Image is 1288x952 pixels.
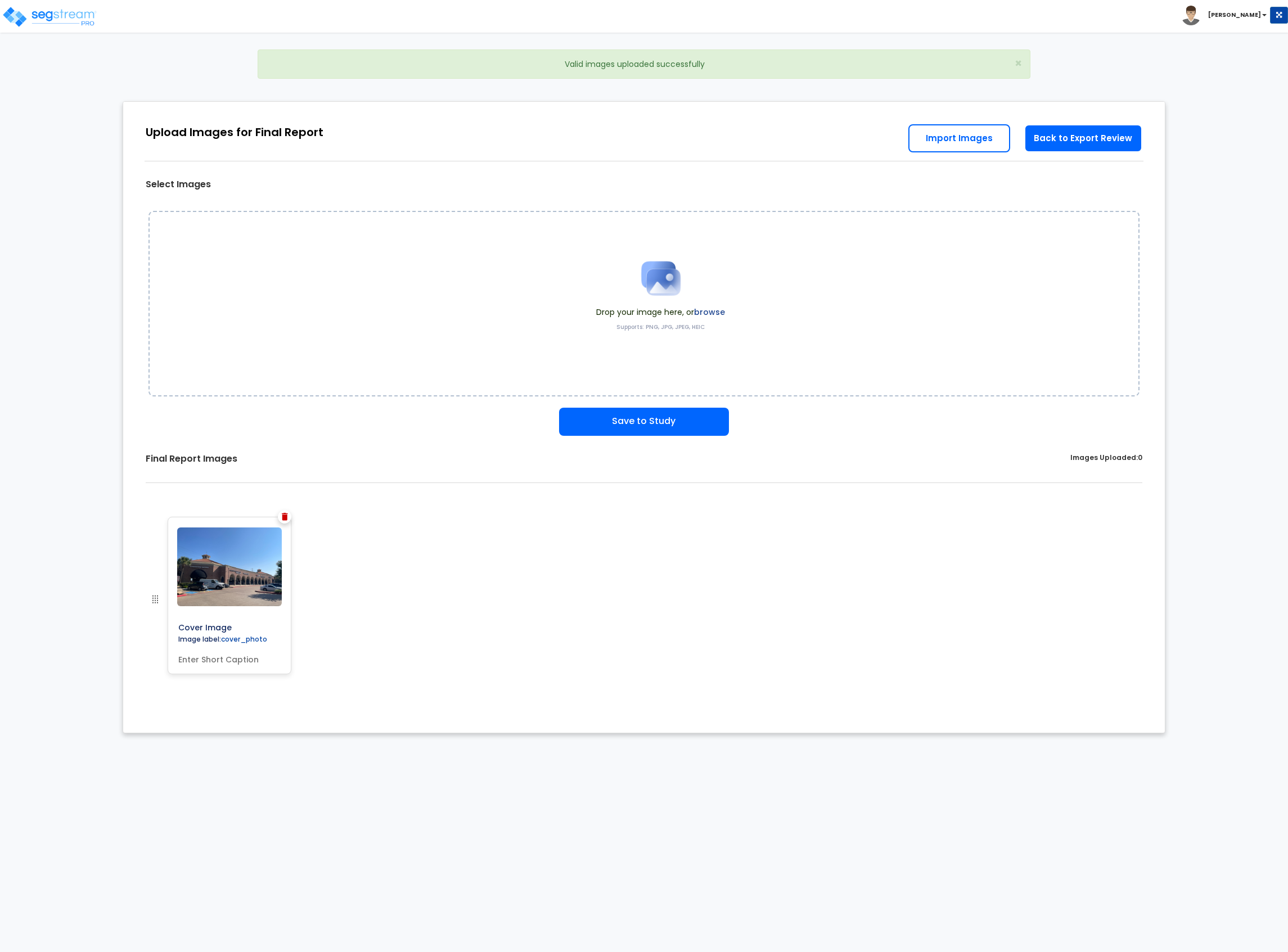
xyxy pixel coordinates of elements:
[1015,57,1022,69] button: Close
[174,649,285,665] input: Enter Short Caption
[1024,124,1142,152] a: Back to Export Review
[565,58,705,70] span: Valid images uploaded successfully
[146,178,211,191] label: Select Images
[148,593,162,606] img: drag handle
[174,634,272,647] label: Image label:
[2,6,97,28] img: logo_pro_r.png
[282,513,288,521] img: Trash Icon
[1181,6,1201,25] img: avatar.png
[146,453,237,466] label: Final Report Images
[1015,55,1022,71] span: ×
[616,323,705,331] label: Supports: PNG, JPG, JPEG, HEIC
[221,634,267,644] label: cover_photo
[1070,453,1142,466] label: Images Uploaded:
[146,124,323,141] div: Upload Images for Final Report
[1138,453,1142,462] span: 0
[694,306,725,318] label: browse
[908,124,1010,152] a: Import Images
[596,306,725,318] span: Drop your image here, or
[1208,11,1261,19] b: [PERSON_NAME]
[633,250,689,306] img: Upload Icon
[559,408,729,436] button: Save to Study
